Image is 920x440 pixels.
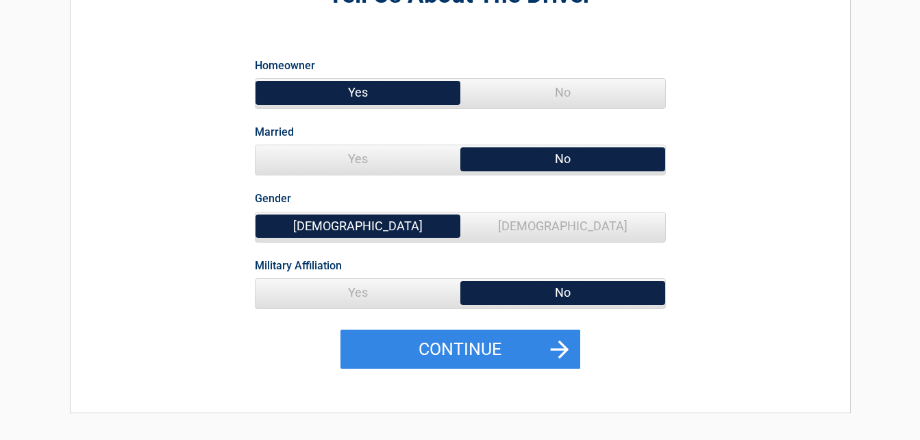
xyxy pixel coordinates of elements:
label: Gender [255,189,291,208]
span: Yes [256,279,460,306]
label: Military Affiliation [255,256,342,275]
span: No [460,145,665,173]
span: Yes [256,79,460,106]
label: Married [255,123,294,141]
label: Homeowner [255,56,315,75]
button: Continue [340,330,580,369]
span: No [460,79,665,106]
span: [DEMOGRAPHIC_DATA] [256,212,460,240]
span: Yes [256,145,460,173]
span: No [460,279,665,306]
span: [DEMOGRAPHIC_DATA] [460,212,665,240]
